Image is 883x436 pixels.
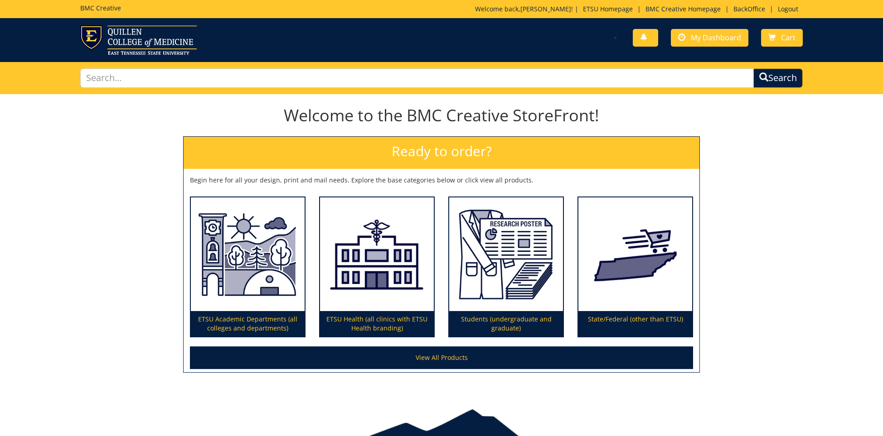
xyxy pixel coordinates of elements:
h2: Ready to order? [184,137,699,169]
a: View All Products [190,346,693,369]
p: ETSU Academic Departments (all colleges and departments) [191,311,305,336]
img: ETSU Academic Departments (all colleges and departments) [191,197,305,311]
p: Students (undergraduate and graduate) [449,311,563,336]
a: ETSU Academic Departments (all colleges and departments) [191,197,305,337]
a: Students (undergraduate and graduate) [449,197,563,337]
button: Search [753,68,803,88]
a: [PERSON_NAME] [520,5,571,13]
a: BackOffice [729,5,770,13]
img: Students (undergraduate and graduate) [449,197,563,311]
a: ETSU Homepage [578,5,637,13]
a: My Dashboard [671,29,748,47]
h5: BMC Creative [80,5,121,11]
input: Search... [80,68,753,88]
p: State/Federal (other than ETSU) [578,311,692,336]
a: Cart [761,29,803,47]
span: My Dashboard [691,33,741,43]
h1: Welcome to the BMC Creative StoreFront! [183,106,700,125]
a: State/Federal (other than ETSU) [578,197,692,337]
img: ETSU logo [80,25,197,55]
a: BMC Creative Homepage [641,5,725,13]
img: ETSU Health (all clinics with ETSU Health branding) [320,197,434,311]
img: State/Federal (other than ETSU) [578,197,692,311]
p: ETSU Health (all clinics with ETSU Health branding) [320,311,434,336]
a: Logout [773,5,803,13]
p: Begin here for all your design, print and mail needs. Explore the base categories below or click ... [190,176,693,185]
span: Cart [781,33,796,43]
p: Welcome back, ! | | | | [475,5,803,14]
a: ETSU Health (all clinics with ETSU Health branding) [320,197,434,337]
